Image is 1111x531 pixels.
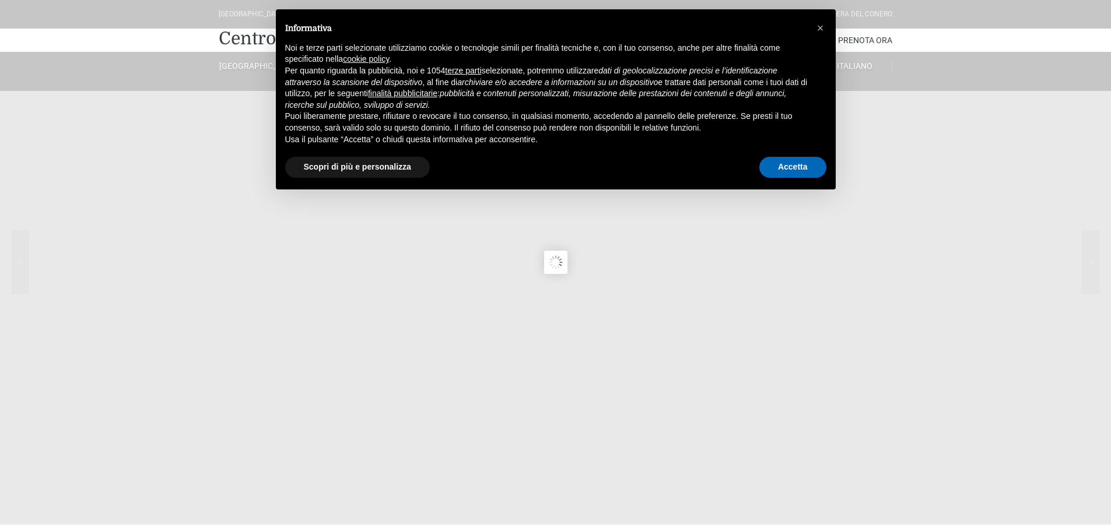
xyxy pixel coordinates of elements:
[759,157,826,178] button: Accetta
[219,27,444,50] a: Centro Vacanze De Angelis
[285,111,808,133] p: Puoi liberamente prestare, rifiutare o revocare il tuo consenso, in qualsiasi momento, accedendo ...
[824,9,892,20] div: Riviera Del Conero
[285,23,808,33] h2: Informativa
[219,9,286,20] div: [GEOGRAPHIC_DATA]
[285,157,430,178] button: Scopri di più e personalizza
[343,54,389,64] a: cookie policy
[838,29,892,52] a: Prenota Ora
[285,43,808,65] p: Noi e terze parti selezionate utilizziamo cookie o tecnologie simili per finalità tecniche e, con...
[285,134,808,146] p: Usa il pulsante “Accetta” o chiudi questa informativa per acconsentire.
[837,61,872,71] span: Italiano
[285,89,787,110] em: pubblicità e contenuti personalizzati, misurazione delle prestazioni dei contenuti e degli annunc...
[219,61,293,71] a: [GEOGRAPHIC_DATA]
[817,22,824,34] span: ×
[285,65,808,111] p: Per quanto riguarda la pubblicità, noi e 1054 selezionate, potremmo utilizzare , al fine di e tra...
[285,66,777,87] em: dati di geolocalizzazione precisi e l’identificazione attraverso la scansione del dispositivo
[445,65,481,77] button: terze parti
[811,19,830,37] button: Chiudi questa informativa
[368,88,437,100] button: finalità pubblicitarie
[457,78,658,87] em: archiviare e/o accedere a informazioni su un dispositivo
[818,61,892,71] a: Italiano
